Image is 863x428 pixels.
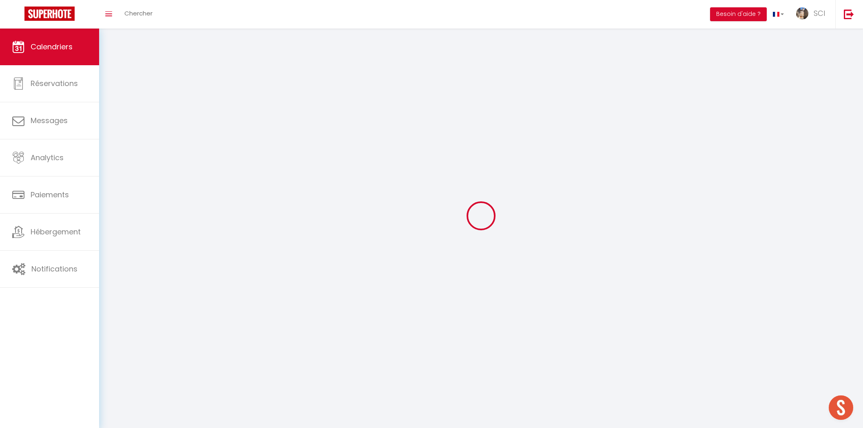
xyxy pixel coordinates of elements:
img: logout [844,9,854,19]
span: Analytics [31,152,64,163]
span: Calendriers [31,42,73,52]
span: Notifications [31,264,77,274]
div: Ouvrir le chat [829,395,853,420]
img: Super Booking [24,7,75,21]
span: Paiements [31,190,69,200]
span: Chercher [124,9,153,18]
span: Messages [31,115,68,126]
button: Besoin d'aide ? [710,7,767,21]
span: SCI [814,8,825,18]
span: Hébergement [31,227,81,237]
span: Réservations [31,78,78,88]
img: ... [796,7,808,20]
